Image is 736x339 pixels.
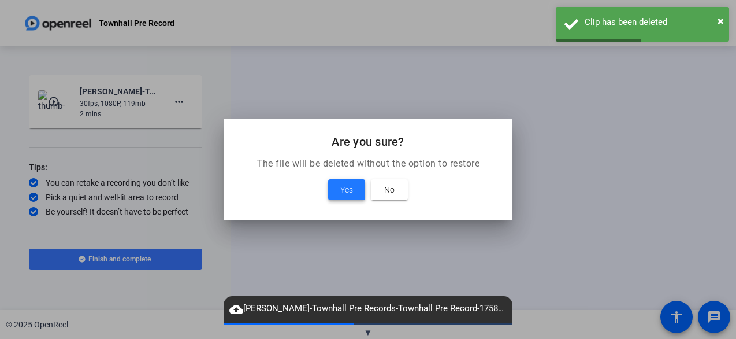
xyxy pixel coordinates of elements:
[224,302,512,316] span: [PERSON_NAME]-Townhall Pre Records-Townhall Pre Record-1758145841318-webcam
[237,132,499,151] h2: Are you sure?
[237,157,499,171] p: The file will be deleted without the option to restore
[328,179,365,200] button: Yes
[718,12,724,30] button: Close
[718,14,724,28] span: ×
[364,327,373,338] span: ▼
[229,303,243,316] mat-icon: cloud_upload
[585,16,720,29] div: Clip has been deleted
[371,179,408,200] button: No
[384,183,395,197] span: No
[340,183,353,197] span: Yes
